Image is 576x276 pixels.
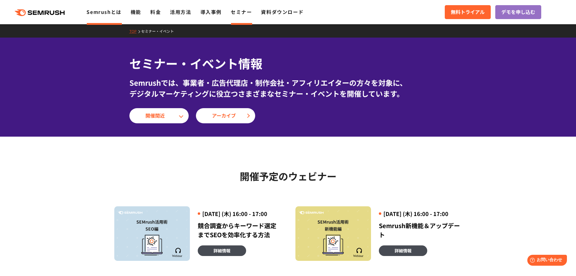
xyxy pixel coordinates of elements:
[145,112,173,120] span: 開催間近
[198,221,281,239] div: 競合調査からキーワード選定までSEOを効率化する方法
[212,112,239,120] span: アーカイブ
[213,247,230,254] span: 詳細情報
[298,218,368,232] div: SEMrush活用術 新機能編
[198,245,246,256] a: 詳細情報
[172,248,184,257] img: Semrush
[129,108,189,123] a: 開催間近
[501,8,535,16] span: デモを申し込む
[150,8,161,15] a: 料金
[198,210,281,218] div: [DATE] (木) 16:00 - 17:00
[495,5,541,19] a: デモを申し込む
[196,108,255,123] a: アーカイブ
[129,77,447,99] div: Semrushでは、事業者・広告代理店・制作会社・アフィリエイターの方々を対象に、 デジタルマーケティングに役立つさまざまなセミナー・イベントを開催しています。
[395,247,412,254] span: 詳細情報
[170,8,191,15] a: 活用方法
[114,168,462,184] h2: 開催予定のウェビナー
[261,8,304,15] a: 資料ダウンロード
[451,8,485,16] span: 無料トライアル
[117,218,187,232] div: SEMrush活用術 SEO編
[445,5,491,19] a: 無料トライアル
[353,248,365,257] img: Semrush
[522,252,569,269] iframe: Help widget launcher
[131,8,141,15] a: 機能
[200,8,222,15] a: 導入事例
[141,28,178,34] a: セミナー・イベント
[379,245,427,256] a: 詳細情報
[118,211,142,214] img: Semrush
[86,8,121,15] a: Semrushとは
[129,55,447,72] h1: セミナー・イベント情報
[129,28,141,34] a: TOP
[299,211,324,214] img: Semrush
[379,210,462,218] div: [DATE] (木) 16:00 - 17:00
[231,8,252,15] a: セミナー
[379,221,462,239] div: Semrush新機能＆アップデート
